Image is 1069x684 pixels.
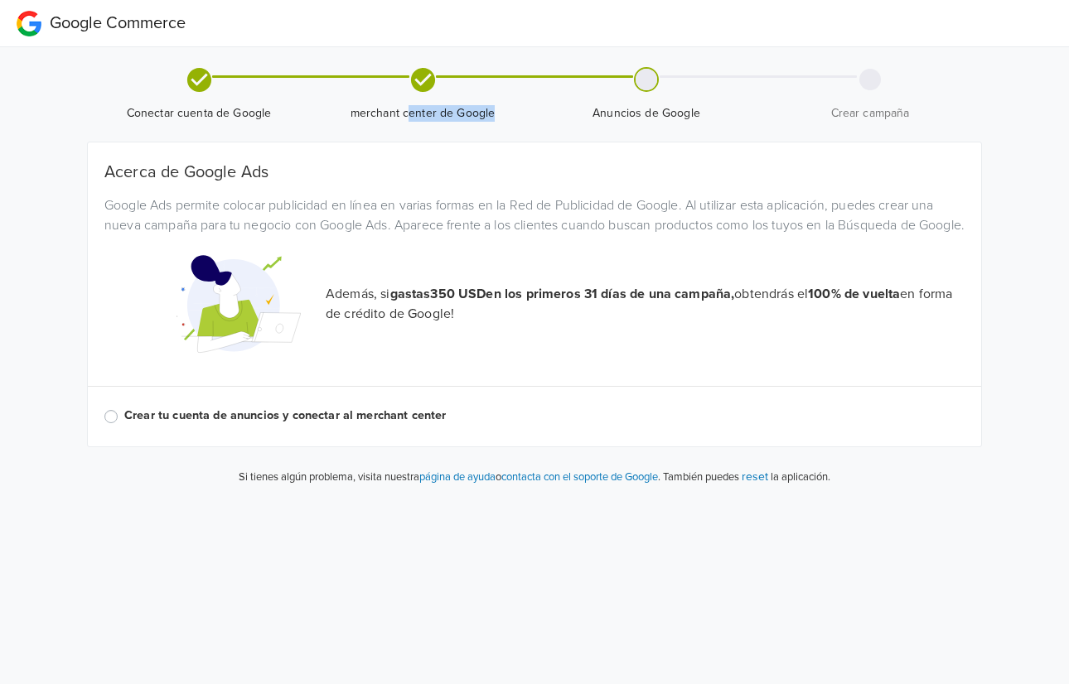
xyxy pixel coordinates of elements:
[50,13,186,33] span: Google Commerce
[742,467,768,486] button: reset
[124,407,965,425] label: Crear tu cuenta de anuncios y conectar al merchant center
[94,105,304,122] span: Conectar cuenta de Google
[501,470,658,484] a: contacta con el soporte de Google
[92,195,977,235] div: Google Ads permite colocar publicidad en línea en varias formas en la Red de Publicidad de Google...
[541,105,752,122] span: Anuncios de Google
[239,470,660,486] p: Si tienes algún problema, visita nuestra o .
[765,105,975,122] span: Crear campaña
[326,284,965,324] p: Además, si obtendrás el en forma de crédito de Google!
[808,286,900,302] strong: 100% de vuelta
[317,105,528,122] span: merchant center de Google
[419,470,496,484] a: página de ayuda
[104,162,965,182] h5: Acerca de Google Ads
[177,242,301,366] img: Google Promotional Codes
[390,286,735,302] strong: gastas 350 USD en los primeros 31 días de una campaña,
[660,467,830,486] p: También puedes la aplicación.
